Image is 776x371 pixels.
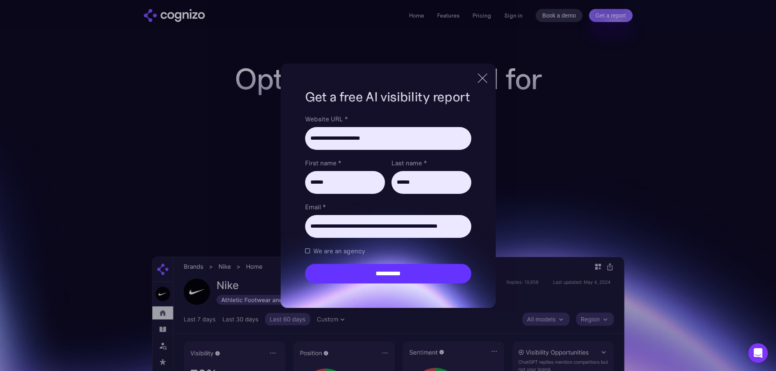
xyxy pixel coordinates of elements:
[305,114,471,124] label: Website URL *
[391,158,471,168] label: Last name *
[313,246,365,256] span: We are an agency
[305,114,471,283] form: Brand Report Form
[748,343,768,363] div: Open Intercom Messenger
[305,158,385,168] label: First name *
[305,202,471,212] label: Email *
[305,88,471,106] h1: Get a free AI visibility report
